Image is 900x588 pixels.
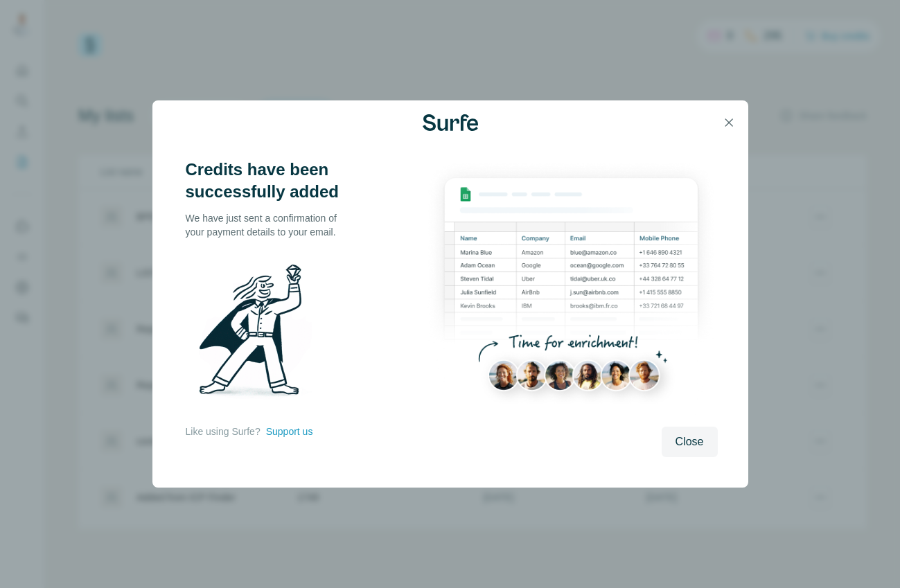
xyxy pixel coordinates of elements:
img: Surfe Illustration - Man holding diamond [186,256,330,411]
button: Close [662,427,718,457]
img: Surfe Logo [423,114,478,131]
p: We have just sent a confirmation of your payment details to your email. [186,211,352,239]
img: Enrichment Hub - Sheet Preview [425,159,717,418]
button: Support us [266,425,313,438]
p: Like using Surfe? [186,425,261,438]
span: Close [676,434,704,450]
h3: Credits have been successfully added [186,159,352,203]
